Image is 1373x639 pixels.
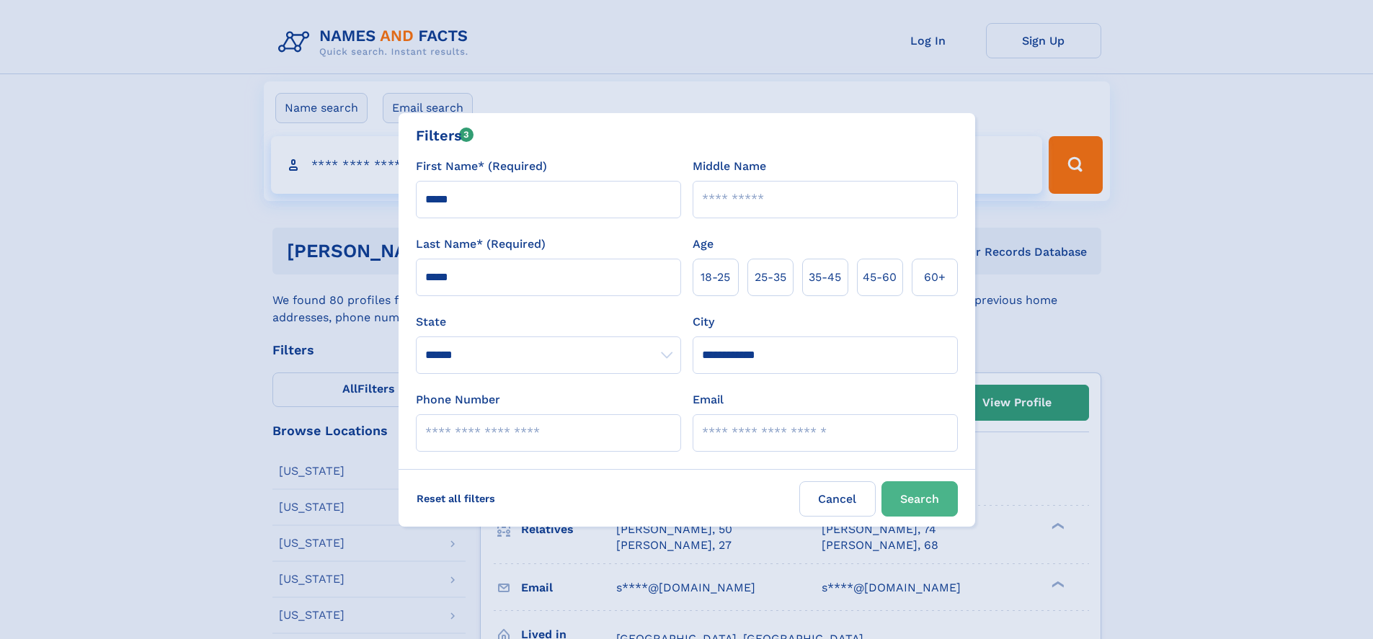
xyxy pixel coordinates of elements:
[693,391,724,408] label: Email
[416,158,547,175] label: First Name* (Required)
[693,313,714,331] label: City
[416,391,500,408] label: Phone Number
[693,236,714,253] label: Age
[407,481,505,516] label: Reset all filters
[799,481,876,517] label: Cancel
[416,236,546,253] label: Last Name* (Required)
[693,158,766,175] label: Middle Name
[416,125,474,146] div: Filters
[881,481,958,517] button: Search
[416,313,681,331] label: State
[863,269,897,286] span: 45‑60
[701,269,730,286] span: 18‑25
[924,269,946,286] span: 60+
[809,269,841,286] span: 35‑45
[755,269,786,286] span: 25‑35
